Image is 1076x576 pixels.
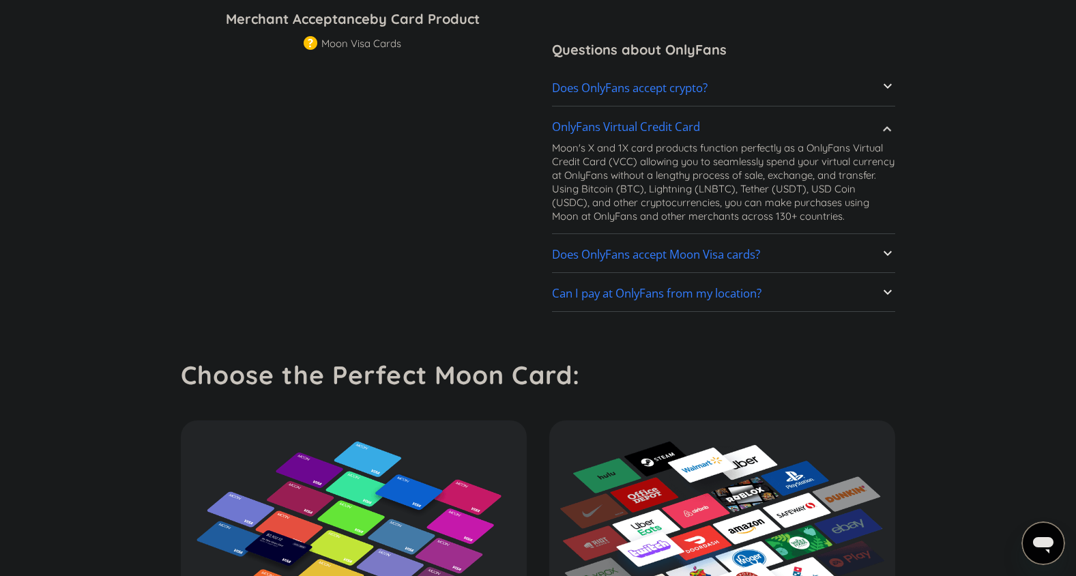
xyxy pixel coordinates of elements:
a: OnlyFans Virtual Credit Card [552,113,896,141]
div: Moon Visa Cards [321,37,401,51]
h2: Does OnlyFans accept Moon Visa cards? [552,248,760,261]
a: Does OnlyFans accept crypto? [552,74,896,102]
strong: Choose the Perfect Moon Card: [181,359,580,390]
h2: Can I pay at OnlyFans from my location? [552,287,761,300]
h2: OnlyFans Virtual Credit Card [552,120,700,134]
h3: Merchant Acceptance [181,9,525,29]
h2: Does OnlyFans accept crypto? [552,81,708,95]
a: Does OnlyFans accept Moon Visa cards? [552,240,896,269]
h3: Questions about OnlyFans [552,40,896,60]
span: by Card Product [370,10,480,27]
iframe: Button to launch messaging window [1021,521,1065,565]
a: Can I pay at OnlyFans from my location? [552,280,896,308]
p: Moon's X and 1X card products function perfectly as a OnlyFans Virtual Credit Card (VCC) allowing... [552,141,896,223]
